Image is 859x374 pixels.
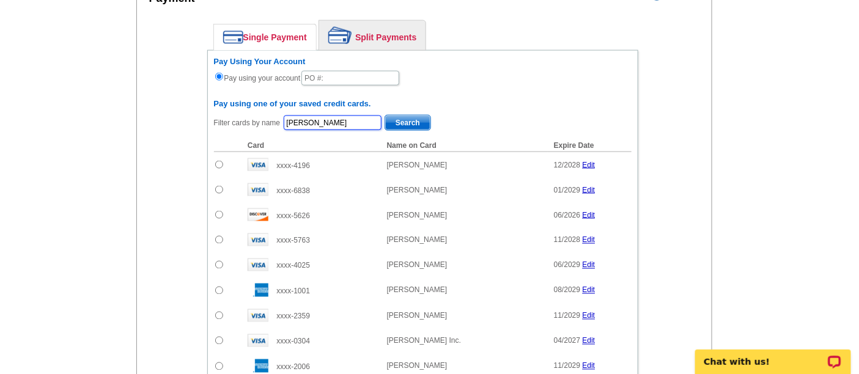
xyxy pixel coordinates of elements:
a: Single Payment [214,24,316,50]
a: Edit [583,236,595,244]
span: Search [385,116,430,130]
span: [PERSON_NAME] [387,362,448,370]
span: 11/2029 [554,362,580,370]
a: Edit [583,161,595,169]
img: disc.gif [248,208,268,221]
img: visa.gif [248,158,268,171]
span: xxxx-4025 [276,262,310,270]
span: 11/2028 [554,236,580,244]
span: 08/2029 [554,286,580,295]
span: [PERSON_NAME] [387,286,448,295]
span: xxxx-6838 [276,186,310,195]
img: visa.gif [248,233,268,246]
span: [PERSON_NAME] [387,236,448,244]
a: Edit [583,186,595,194]
span: 06/2026 [554,211,580,219]
img: amex.gif [248,359,268,373]
img: amex.gif [248,284,268,297]
a: Split Payments [319,21,426,50]
span: [PERSON_NAME] [387,161,448,169]
span: xxxx-2006 [276,363,310,372]
a: Edit [583,362,595,370]
th: Name on Card [381,139,548,152]
span: 01/2029 [554,186,580,194]
span: 06/2029 [554,261,580,269]
a: Edit [583,337,595,345]
span: 11/2029 [554,312,580,320]
span: xxxx-2359 [276,312,310,321]
span: [PERSON_NAME] Inc. [387,337,461,345]
span: [PERSON_NAME] [387,186,448,194]
a: Edit [583,211,595,219]
div: Pay using your account [214,57,632,87]
img: split-payment.png [328,27,352,44]
h6: Pay Using Your Account [214,57,632,67]
span: xxxx-1001 [276,287,310,296]
label: Filter cards by name [214,117,281,128]
a: Edit [583,261,595,269]
button: Search [385,115,431,131]
img: visa.gif [248,309,268,322]
span: xxxx-0304 [276,337,310,346]
img: single-payment.png [223,31,243,44]
span: [PERSON_NAME] [387,312,448,320]
span: xxxx-4196 [276,161,310,170]
h6: Pay using one of your saved credit cards. [214,99,632,109]
span: [PERSON_NAME] [387,211,448,219]
img: visa.gif [248,183,268,196]
th: Card [241,139,381,152]
th: Expire Date [548,139,632,152]
span: 12/2028 [554,161,580,169]
a: Edit [583,286,595,295]
span: [PERSON_NAME] [387,261,448,269]
input: PO #: [301,71,399,86]
span: xxxx-5763 [276,237,310,245]
span: xxxx-5626 [276,211,310,220]
a: Edit [583,312,595,320]
iframe: LiveChat chat widget [687,335,859,374]
img: visa.gif [248,258,268,271]
img: visa.gif [248,334,268,347]
span: 04/2027 [554,337,580,345]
